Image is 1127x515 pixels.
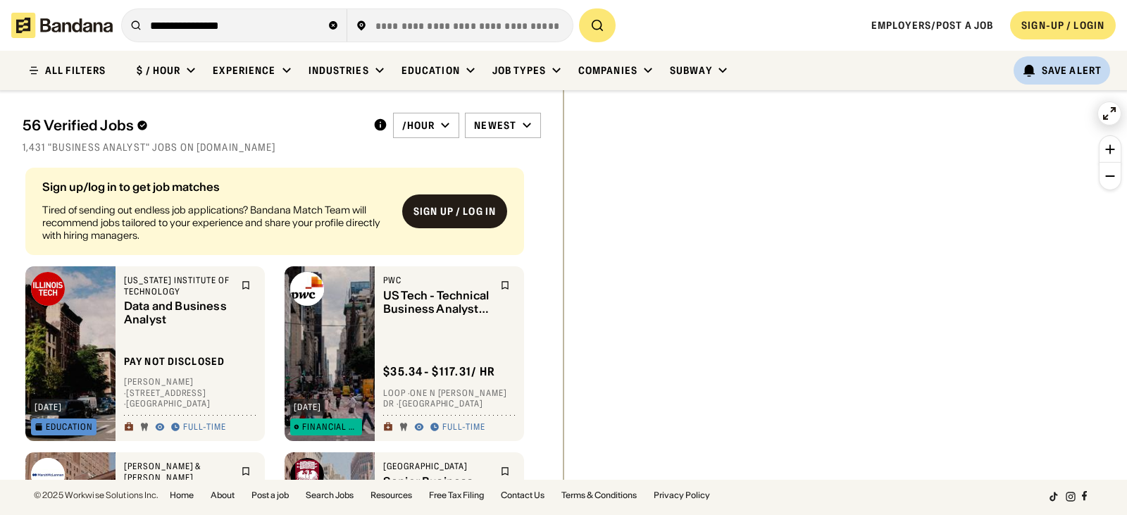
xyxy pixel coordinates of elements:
div: Newest [474,119,516,132]
div: Job Types [492,64,546,77]
div: Full-time [442,422,485,433]
div: [US_STATE] Institute of Technology [124,275,232,297]
div: 1,431 "business analyst" jobs on [DOMAIN_NAME] [23,141,541,154]
a: Privacy Policy [654,491,710,500]
div: Tired of sending out endless job applications? Bandana Match Team will recommend jobs tailored to... [42,204,391,242]
div: PwC [383,275,492,286]
div: $ / hour [137,64,180,77]
div: Experience [213,64,275,77]
div: Financial Services [302,423,359,431]
div: US Tech - Technical Business Analyst Manager [383,289,492,316]
div: $ 35.34 - $117.31 / hr [383,364,495,379]
div: [PERSON_NAME] · [STREET_ADDRESS] · [GEOGRAPHIC_DATA] [124,377,256,410]
div: Loop · One N [PERSON_NAME] Dr · [GEOGRAPHIC_DATA] [383,387,516,409]
a: Resources [371,491,412,500]
a: Employers/Post a job [871,19,993,32]
div: Full-time [183,422,226,433]
div: Save Alert [1042,64,1102,77]
div: Senior Business Applications Analyst – Epic Healthy Planet and Compass Rose [383,475,492,502]
div: Education [46,423,93,431]
img: Bandana logotype [11,13,113,38]
a: Free Tax Filing [429,491,484,500]
div: [GEOGRAPHIC_DATA] [383,461,492,472]
div: © 2025 Workwise Solutions Inc. [34,491,158,500]
div: Industries [309,64,369,77]
div: Sign up / Log in [413,205,496,218]
div: Pay not disclosed [124,355,225,368]
a: Terms & Conditions [561,491,637,500]
a: Search Jobs [306,491,354,500]
div: Sign up/log in to get job matches [42,181,391,192]
div: Companies [578,64,637,77]
div: [DATE] [294,403,321,411]
div: /hour [402,119,435,132]
div: 56 Verified Jobs [23,117,362,134]
img: University of Chicago logo [290,458,324,492]
div: Education [401,64,460,77]
div: SIGN-UP / LOGIN [1021,19,1104,32]
div: grid [23,162,541,480]
img: PwC logo [290,272,324,306]
div: Data and Business Analyst [124,300,232,327]
a: Contact Us [501,491,544,500]
div: [DATE] [35,403,62,411]
div: Subway [670,64,712,77]
div: [PERSON_NAME] & [PERSON_NAME] [124,461,232,483]
div: ALL FILTERS [45,66,106,75]
img: Illinois Institute of Technology logo [31,272,65,306]
a: Home [170,491,194,500]
img: Marsh & McLennan logo [31,458,65,492]
a: About [211,491,235,500]
a: Post a job [251,491,289,500]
